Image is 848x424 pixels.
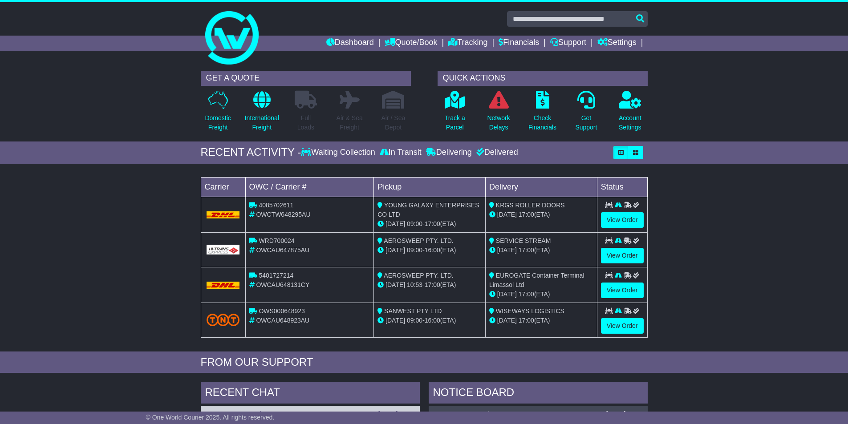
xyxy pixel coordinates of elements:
span: 16:00 [425,317,440,324]
p: Account Settings [619,113,641,132]
a: View Order [601,283,644,298]
span: 5401727214 [259,272,293,279]
span: WRD700024 [259,237,294,244]
a: Quote/Book [385,36,437,51]
span: WISEWAYS LOGISTICS [496,307,564,315]
div: RECENT ACTIVITY - [201,146,301,159]
a: OWCAU649509SG [433,410,487,417]
span: OWCAU647875AU [256,246,309,254]
a: Track aParcel [444,90,466,137]
span: KRGS ROLLER DOORS [496,202,565,209]
p: International Freight [245,113,279,132]
span: 09:00 [407,317,422,324]
a: Dashboard [326,36,374,51]
td: Status [597,177,647,197]
span: [DATE] [385,220,405,227]
div: [DATE] 15:00 [378,410,415,418]
span: OWS000648923 [259,307,305,315]
a: View Order [601,212,644,228]
p: Domestic Freight [205,113,231,132]
td: Pickup [374,177,486,197]
div: (ETA) [489,290,593,299]
div: NOTICE BOARD [429,382,648,406]
img: TNT_Domestic.png [207,314,240,326]
div: In Transit [377,148,424,157]
span: 16:00 [425,246,440,254]
div: (ETA) [489,246,593,255]
div: - (ETA) [377,246,482,255]
span: 17:00 [425,281,440,288]
p: Full Loads [295,113,317,132]
span: SANWEST PTY LTD [384,307,442,315]
span: EUROGATE Container Terminal Limassol Ltd [489,272,584,288]
p: Track a Parcel [445,113,465,132]
div: - (ETA) [377,219,482,229]
div: - (ETA) [377,316,482,325]
span: [DATE] [497,211,517,218]
td: OWC / Carrier # [245,177,374,197]
a: Support [550,36,586,51]
a: AccountSettings [618,90,642,137]
span: [DATE] [497,246,517,254]
span: 4085702611 [259,202,293,209]
span: SERVICE STREAM [496,237,551,244]
span: 17:00 [519,211,534,218]
p: Network Delays [487,113,510,132]
div: GET A QUOTE [201,71,411,86]
span: 17:00 [425,220,440,227]
span: 17:00 [519,246,534,254]
img: DHL.png [207,211,240,218]
div: FROM OUR SUPPORT [201,356,648,369]
span: © One World Courier 2025. All rights reserved. [146,414,275,421]
span: 09:00 [407,220,422,227]
div: (ETA) [489,210,593,219]
span: OWCAU648923AU [256,317,309,324]
div: RECENT CHAT [201,382,420,406]
a: GetSupport [575,90,597,137]
div: Waiting Collection [301,148,377,157]
span: 09:00 [407,246,422,254]
span: AEROSWEEP PTY. LTD. [384,272,453,279]
a: Financials [499,36,539,51]
span: 10:53 [407,281,422,288]
p: Air & Sea Freight [337,113,363,132]
div: Delivering [424,148,474,157]
p: Get Support [575,113,597,132]
span: [DATE] [497,291,517,298]
a: DomesticFreight [204,90,231,137]
span: [DATE] [385,317,405,324]
span: OWCTW648295AU [256,211,310,218]
span: 17:00 [519,317,534,324]
span: OWCAU648131CY [256,281,309,288]
a: View Order [601,318,644,334]
td: Carrier [201,177,245,197]
a: OWCAU649509SG [205,410,259,417]
span: YOUNG GALAXY ENTERPRISES CO LTD [377,202,479,218]
div: Delivered [474,148,518,157]
p: Air / Sea Depot [381,113,406,132]
div: - (ETA) [377,280,482,290]
span: 17:00 [519,291,534,298]
a: Settings [597,36,637,51]
img: GetCarrierServiceLogo [207,245,240,254]
a: NetworkDelays [487,90,510,137]
img: DHL.png [207,282,240,289]
div: QUICK ACTIONS [438,71,648,86]
span: [DATE] [497,317,517,324]
p: Check Financials [528,113,556,132]
span: AEROSWEEP PTY. LTD. [384,237,453,244]
div: (ETA) [489,316,593,325]
a: InternationalFreight [244,90,280,137]
span: [DATE] [385,281,405,288]
div: [DATE] 14:58 [606,410,643,418]
a: View Order [601,248,644,263]
span: [DATE] [385,246,405,254]
td: Delivery [485,177,597,197]
a: CheckFinancials [528,90,557,137]
a: Tracking [448,36,487,51]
